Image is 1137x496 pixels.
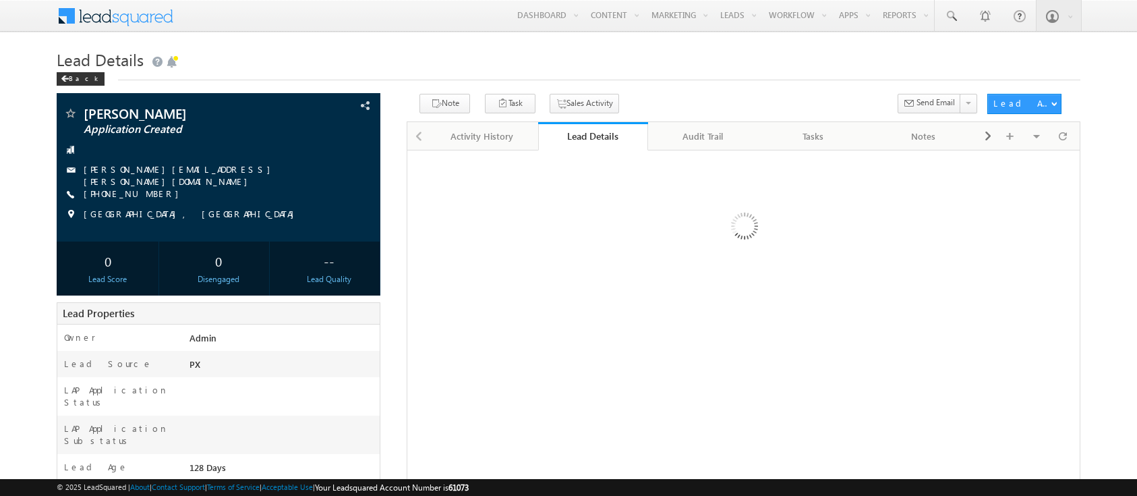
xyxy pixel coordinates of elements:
[57,72,111,83] a: Back
[550,94,619,113] button: Sales Activity
[448,483,469,493] span: 61073
[60,273,155,285] div: Lead Score
[659,128,747,144] div: Audit Trail
[84,188,185,201] span: [PHONE_NUMBER]
[898,94,961,113] button: Send Email
[186,461,380,480] div: 128 Days
[485,94,535,113] button: Task
[438,128,526,144] div: Activity History
[879,128,967,144] div: Notes
[57,49,144,70] span: Lead Details
[84,107,285,120] span: [PERSON_NAME]
[60,248,155,273] div: 0
[281,248,376,273] div: --
[759,122,869,150] a: Tasks
[869,122,979,150] a: Notes
[171,273,266,285] div: Disengaged
[186,358,380,377] div: PX
[152,483,205,491] a: Contact Support
[648,122,759,150] a: Audit Trail
[130,483,150,491] a: About
[57,481,469,494] span: © 2025 LeadSquared | | | | |
[171,248,266,273] div: 0
[64,384,174,408] label: LAP Application Status
[64,358,152,370] label: Lead Source
[769,128,857,144] div: Tasks
[57,72,105,86] div: Back
[987,94,1061,114] button: Lead Actions
[64,331,96,343] label: Owner
[315,483,469,493] span: Your Leadsquared Account Number is
[63,306,134,320] span: Lead Properties
[262,483,313,491] a: Acceptable Use
[428,122,538,150] a: Activity History
[674,159,813,298] img: Loading...
[281,273,376,285] div: Lead Quality
[189,332,216,343] span: Admin
[84,123,285,136] span: Application Created
[916,97,955,109] span: Send Email
[993,97,1051,109] div: Lead Actions
[84,208,301,221] span: [GEOGRAPHIC_DATA], [GEOGRAPHIC_DATA]
[84,163,277,187] a: [PERSON_NAME][EMAIL_ADDRESS][PERSON_NAME][DOMAIN_NAME]
[64,422,174,447] label: LAP Application Substatus
[64,461,128,473] label: Lead Age
[207,483,260,491] a: Terms of Service
[538,122,649,150] a: Lead Details
[419,94,470,113] button: Note
[548,130,639,142] div: Lead Details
